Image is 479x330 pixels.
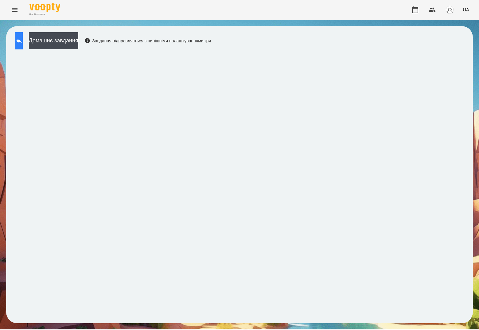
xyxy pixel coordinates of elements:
[84,38,211,44] div: Завдання відправляється з нинішніми налаштуваннями гри
[460,4,472,15] button: UA
[7,2,22,17] button: Menu
[29,32,78,49] button: Домашнє завдання
[29,13,60,17] span: For Business
[446,6,454,14] img: avatar_s.png
[463,6,469,13] span: UA
[29,3,60,12] img: Voopty Logo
